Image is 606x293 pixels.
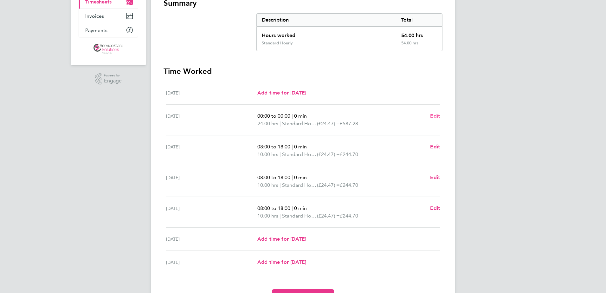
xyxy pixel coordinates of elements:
span: | [280,151,281,157]
a: Edit [430,205,440,212]
span: Add time for [DATE] [257,259,306,265]
div: Description [257,14,396,26]
a: Add time for [DATE] [257,258,306,266]
span: Standard Hourly [282,181,317,189]
span: | [280,182,281,188]
span: 08:00 to 18:00 [257,144,290,150]
span: | [292,144,293,150]
span: Edit [430,113,440,119]
span: | [292,113,293,119]
a: Edit [430,143,440,151]
a: Invoices [79,9,138,23]
a: Go to home page [79,44,138,54]
a: Add time for [DATE] [257,235,306,243]
span: Invoices [85,13,104,19]
span: £244.70 [340,151,358,157]
span: | [280,213,281,219]
span: Standard Hourly [282,212,317,220]
span: Standard Hourly [282,120,317,127]
span: Edit [430,144,440,150]
div: [DATE] [166,89,257,97]
span: | [292,205,293,211]
span: 0 min [294,205,307,211]
div: [DATE] [166,143,257,158]
span: Add time for [DATE] [257,236,306,242]
div: Standard Hourly [262,41,293,46]
span: 08:00 to 18:00 [257,205,290,211]
a: Edit [430,174,440,181]
img: servicecare-logo-retina.png [93,44,123,54]
div: Hours worked [257,27,396,41]
span: Payments [85,27,107,33]
h3: Time Worked [164,66,442,76]
span: | [292,174,293,180]
div: [DATE] [166,112,257,127]
a: Payments [79,23,138,37]
span: 10.00 hrs [257,151,278,157]
div: [DATE] [166,258,257,266]
span: 08:00 to 18:00 [257,174,290,180]
span: Standard Hourly [282,151,317,158]
span: (£24.47) = [317,213,340,219]
div: 54.00 hrs [396,41,442,51]
span: 0 min [294,144,307,150]
span: Powered by [104,73,122,78]
a: Powered byEngage [95,73,122,85]
div: 54.00 hrs [396,27,442,41]
span: 0 min [294,174,307,180]
span: (£24.47) = [317,120,340,127]
div: Summary [256,13,442,51]
span: (£24.47) = [317,182,340,188]
span: 10.00 hrs [257,213,278,219]
div: [DATE] [166,174,257,189]
span: £244.70 [340,213,358,219]
span: (£24.47) = [317,151,340,157]
span: £244.70 [340,182,358,188]
span: 00:00 to 00:00 [257,113,290,119]
a: Add time for [DATE] [257,89,306,97]
div: Total [396,14,442,26]
span: 0 min [294,113,307,119]
span: Edit [430,205,440,211]
span: Engage [104,78,122,84]
span: Edit [430,174,440,180]
span: 24.00 hrs [257,120,278,127]
span: Add time for [DATE] [257,90,306,96]
span: | [280,120,281,127]
a: Edit [430,112,440,120]
div: [DATE] [166,235,257,243]
span: £587.28 [340,120,358,127]
span: 10.00 hrs [257,182,278,188]
div: [DATE] [166,205,257,220]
